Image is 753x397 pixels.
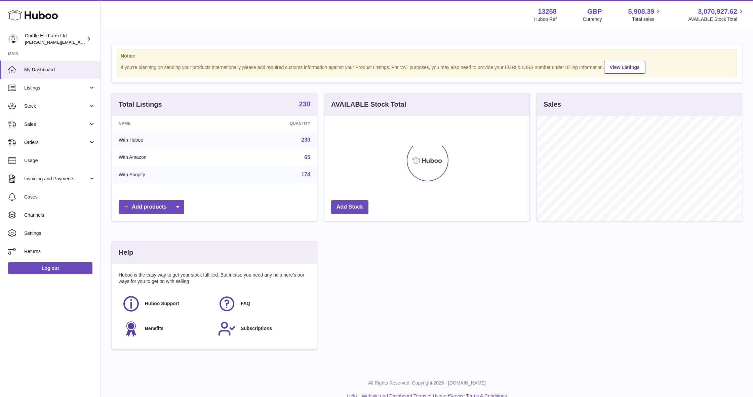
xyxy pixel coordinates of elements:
[299,101,310,109] a: 230
[224,116,317,131] th: Quantity
[112,116,224,131] th: Name
[24,85,88,91] span: Listings
[304,154,310,160] a: 65
[698,7,737,16] span: 3,070,927.62
[538,7,557,16] strong: 13258
[24,212,95,218] span: Channels
[241,325,272,332] span: Subscriptions
[301,137,310,143] a: 230
[119,100,162,109] h3: Total Listings
[112,131,224,149] td: With Huboo
[8,34,18,44] img: miranda@diddlysquatfarmshop.com
[121,60,733,74] div: If you're planning on sending your products internationally please add required customs informati...
[218,295,307,313] a: FAQ
[145,325,163,332] span: Benefits
[24,139,88,146] span: Orders
[25,33,85,45] div: Curdle Hill Farm Ltd
[121,53,733,59] strong: Notice
[119,200,184,214] a: Add products
[112,149,224,166] td: With Amazon
[331,100,406,109] h3: AVAILABLE Stock Total
[24,194,95,200] span: Cases
[112,166,224,183] td: With Shopify
[587,7,602,16] strong: GBP
[583,16,602,23] div: Currency
[24,121,88,128] span: Sales
[145,300,179,307] span: Huboo Support
[301,172,310,177] a: 174
[24,157,95,164] span: Usage
[106,380,748,386] p: All Rights Reserved. Copyright 2025 - [DOMAIN_NAME]
[604,61,645,74] a: View Listings
[688,16,745,23] span: AVAILABLE Stock Total
[628,7,662,23] a: 5,908.39 Total sales
[24,67,95,73] span: My Dashboard
[25,39,135,45] span: [PERSON_NAME][EMAIL_ADDRESS][DOMAIN_NAME]
[544,100,561,109] h3: Sales
[688,7,745,23] a: 3,070,927.62 AVAILABLE Stock Total
[24,230,95,237] span: Settings
[24,248,95,255] span: Returns
[122,295,211,313] a: Huboo Support
[24,176,88,182] span: Invoicing and Payments
[331,200,368,214] a: Add Stock
[218,320,307,338] a: Subscriptions
[8,262,92,274] a: Log out
[241,300,250,307] span: FAQ
[299,101,310,107] strong: 230
[119,272,310,285] p: Huboo is the easy way to get your stock fulfilled. But incase you need any help here's our ways f...
[534,16,557,23] div: Huboo Ref
[119,248,133,257] h3: Help
[632,16,662,23] span: Total sales
[122,320,211,338] a: Benefits
[24,103,88,109] span: Stock
[628,7,655,16] span: 5,908.39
